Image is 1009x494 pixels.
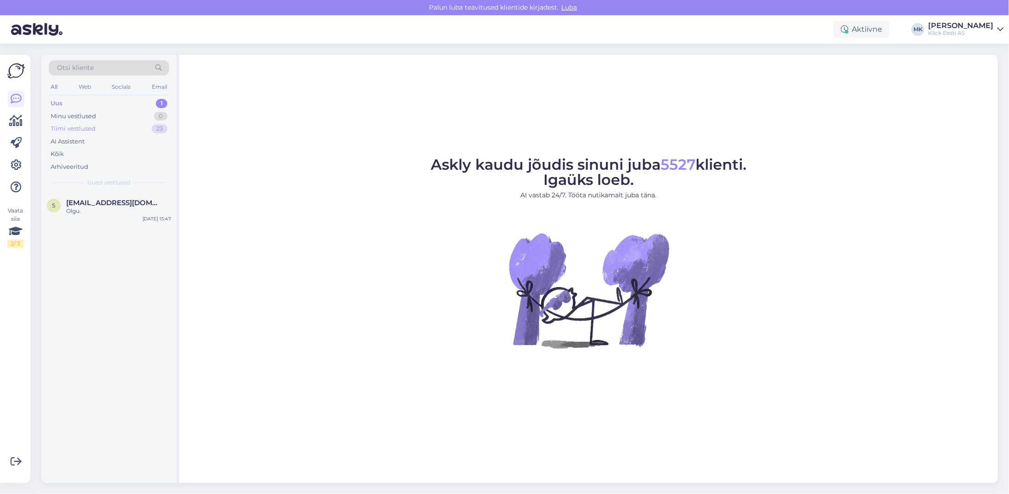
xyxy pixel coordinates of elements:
[150,81,169,93] div: Email
[51,137,85,146] div: AI Assistent
[928,22,993,29] div: [PERSON_NAME]
[51,112,96,121] div: Minu vestlused
[7,62,25,80] img: Askly Logo
[506,207,672,373] img: No Chat active
[7,207,24,248] div: Vaata siia
[51,162,88,172] div: Arhiveeritud
[143,215,171,222] div: [DATE] 15:47
[51,99,63,108] div: Uus
[52,202,56,209] span: s
[110,81,132,93] div: Socials
[431,190,747,200] p: AI vastab 24/7. Tööta nutikamalt juba täna.
[51,149,64,159] div: Kõik
[77,81,93,93] div: Web
[66,207,171,215] div: Olgu.
[559,3,580,11] span: Luba
[431,155,747,189] span: Askly kaudu jõudis sinuni juba klienti. Igaüks loeb.
[51,124,96,133] div: Tiimi vestlused
[88,178,131,187] span: Uued vestlused
[912,23,924,36] div: MK
[154,112,167,121] div: 0
[661,155,695,173] span: 5527
[928,29,993,37] div: Klick Eesti AS
[156,99,167,108] div: 1
[7,240,24,248] div: 2 / 3
[49,81,59,93] div: All
[928,22,1003,37] a: [PERSON_NAME]Klick Eesti AS
[833,21,889,38] div: Aktiivne
[66,199,162,207] span: skywolf348@gmail.com
[57,63,94,73] span: Otsi kliente
[152,124,167,133] div: 23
